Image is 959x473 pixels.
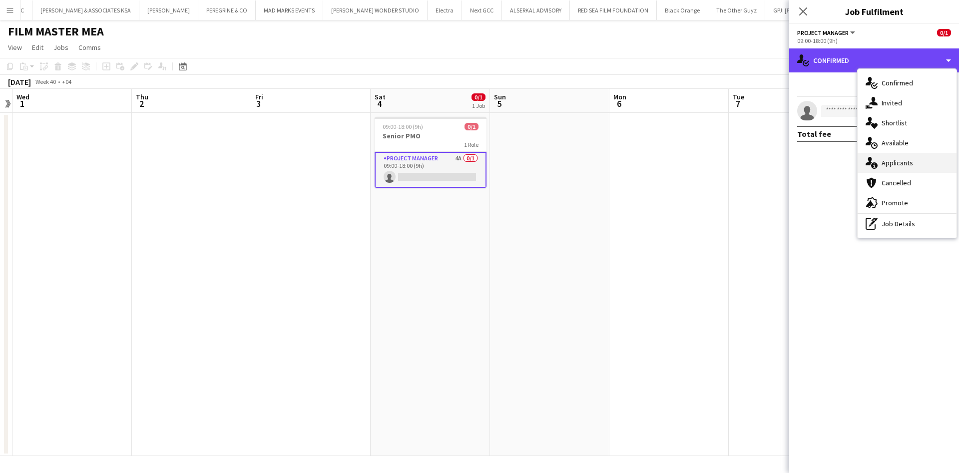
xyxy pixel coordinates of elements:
div: 1 Job [472,102,485,109]
button: [PERSON_NAME] & ASSOCIATES KSA [32,0,139,20]
span: 1 Role [464,141,479,148]
span: Project Manager [797,29,849,36]
span: 2 [134,98,148,109]
button: ALSERKAL ADVISORY [502,0,570,20]
span: Comms [78,43,101,52]
span: Sat [375,92,386,101]
a: Edit [28,41,47,54]
button: [PERSON_NAME] WONDER STUDIO [323,0,428,20]
button: RED SEA FILM FOUNDATION [570,0,657,20]
button: MAD MARKS EVENTS [256,0,323,20]
div: Confirmed [789,48,959,72]
button: PEREGRINE & CO [198,0,256,20]
div: Total fee [797,129,831,139]
span: Tue [733,92,744,101]
span: 5 [492,98,506,109]
span: Invited [882,98,902,107]
span: View [8,43,22,52]
span: Thu [136,92,148,101]
span: Wed [16,92,29,101]
div: 09:00-18:00 (9h) [797,37,951,44]
div: +04 [62,78,71,85]
app-job-card: 09:00-18:00 (9h)0/1Senior PMO1 RoleProject Manager4A0/109:00-18:00 (9h) [375,117,486,188]
span: 1 [15,98,29,109]
span: Shortlist [882,118,907,127]
span: 0/1 [937,29,951,36]
button: Next GCC [462,0,502,20]
span: 3 [254,98,263,109]
span: Cancelled [882,178,911,187]
button: Project Manager [797,29,857,36]
button: The Other Guyz [708,0,765,20]
span: Mon [613,92,626,101]
span: Confirmed [882,78,913,87]
span: 4 [373,98,386,109]
h3: Job Fulfilment [789,5,959,18]
span: Jobs [53,43,68,52]
button: Electra [428,0,462,20]
button: [PERSON_NAME] [139,0,198,20]
span: Fri [255,92,263,101]
span: 09:00-18:00 (9h) [383,123,423,130]
span: Promote [882,198,908,207]
span: Edit [32,43,43,52]
span: 0/1 [465,123,479,130]
span: Available [882,138,909,147]
div: [DATE] [8,77,31,87]
span: 7 [731,98,744,109]
h1: FILM MASTER MEA [8,24,104,39]
span: 0/1 [472,93,485,101]
a: Comms [74,41,105,54]
app-card-role: Project Manager4A0/109:00-18:00 (9h) [375,152,486,188]
span: Sun [494,92,506,101]
h3: Senior PMO [375,131,486,140]
span: 6 [612,98,626,109]
a: View [4,41,26,54]
button: Black Orange [657,0,708,20]
span: Week 40 [33,78,58,85]
span: Applicants [882,158,913,167]
a: Jobs [49,41,72,54]
button: GPJ: [PERSON_NAME] [765,0,836,20]
div: Job Details [858,214,957,234]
